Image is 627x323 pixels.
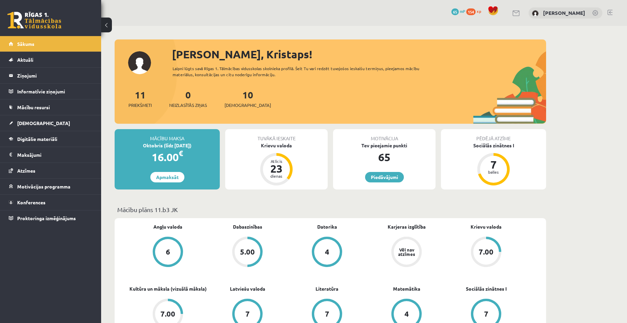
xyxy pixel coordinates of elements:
[477,8,481,14] span: xp
[169,89,207,109] a: 0Neizlasītās ziņas
[9,52,93,67] a: Aktuāli
[333,142,436,149] div: Tev pieejamie punkti
[466,8,484,14] a: 154 xp
[441,129,546,142] div: Pēdējā atzīme
[225,142,328,186] a: Krievu valoda Atlicis 23 dienas
[17,199,46,205] span: Konferences
[543,9,585,16] a: [PERSON_NAME]
[479,248,494,256] div: 7.00
[441,142,546,149] div: Sociālās zinātnes I
[233,223,262,230] a: Dabaszinības
[9,195,93,210] a: Konferences
[333,129,436,142] div: Motivācija
[115,129,220,142] div: Mācību maksa
[17,215,76,221] span: Proktoringa izmēģinājums
[9,210,93,226] a: Proktoringa izmēģinājums
[128,237,208,268] a: 6
[17,57,33,63] span: Aktuāli
[446,237,526,268] a: 7.00
[9,163,93,178] a: Atzīmes
[150,172,184,182] a: Apmaksāt
[325,310,329,318] div: 7
[7,12,61,29] a: Rīgas 1. Tālmācības vidusskola
[17,84,93,99] legend: Informatīvie ziņojumi
[287,237,367,268] a: 4
[17,120,70,126] span: [DEMOGRAPHIC_DATA]
[333,149,436,165] div: 65
[317,223,337,230] a: Datorika
[166,248,170,256] div: 6
[225,142,328,149] div: Krievu valoda
[397,247,416,256] div: Vēl nav atzīmes
[240,248,255,256] div: 5.00
[451,8,459,15] span: 65
[483,170,504,174] div: balles
[169,102,207,109] span: Neizlasītās ziņas
[9,68,93,83] a: Ziņojumi
[115,149,220,165] div: 16.00
[17,168,35,174] span: Atzīmes
[208,237,287,268] a: 5.00
[367,237,446,268] a: Vēl nav atzīmes
[17,104,50,110] span: Mācību resursi
[225,102,271,109] span: [DEMOGRAPHIC_DATA]
[316,285,338,292] a: Literatūra
[9,147,93,163] a: Maksājumi
[9,115,93,131] a: [DEMOGRAPHIC_DATA]
[9,99,93,115] a: Mācību resursi
[128,102,152,109] span: Priekšmeti
[365,172,404,182] a: Piedāvājumi
[9,84,93,99] a: Informatīvie ziņojumi
[17,41,34,47] span: Sākums
[17,136,57,142] span: Digitālie materiāli
[230,285,265,292] a: Latviešu valoda
[173,65,431,78] div: Laipni lūgts savā Rīgas 1. Tālmācības vidusskolas skolnieka profilā. Šeit Tu vari redzēt tuvojošo...
[17,147,93,163] legend: Maksājumi
[532,10,539,17] img: Kristaps Zomerfelds
[393,285,420,292] a: Matemātika
[451,8,465,14] a: 65 mP
[160,310,175,318] div: 7.00
[325,248,329,256] div: 4
[225,129,328,142] div: Tuvākā ieskaite
[225,89,271,109] a: 10[DEMOGRAPHIC_DATA]
[460,8,465,14] span: mP
[405,310,409,318] div: 4
[388,223,426,230] a: Karjeras izglītība
[483,159,504,170] div: 7
[179,148,183,158] span: €
[471,223,502,230] a: Krievu valoda
[129,285,207,292] a: Kultūra un māksla (vizuālā māksla)
[117,205,543,214] p: Mācību plāns 11.b3 JK
[17,183,70,189] span: Motivācijas programma
[17,68,93,83] legend: Ziņojumi
[266,174,287,178] div: dienas
[484,310,488,318] div: 7
[9,131,93,147] a: Digitālie materiāli
[115,142,220,149] div: Oktobris (līdz [DATE])
[128,89,152,109] a: 11Priekšmeti
[441,142,546,186] a: Sociālās zinātnes I 7 balles
[466,285,507,292] a: Sociālās zinātnes I
[153,223,182,230] a: Angļu valoda
[9,179,93,194] a: Motivācijas programma
[245,310,250,318] div: 7
[172,46,546,62] div: [PERSON_NAME], Kristaps!
[9,36,93,52] a: Sākums
[466,8,476,15] span: 154
[266,159,287,163] div: Atlicis
[266,163,287,174] div: 23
